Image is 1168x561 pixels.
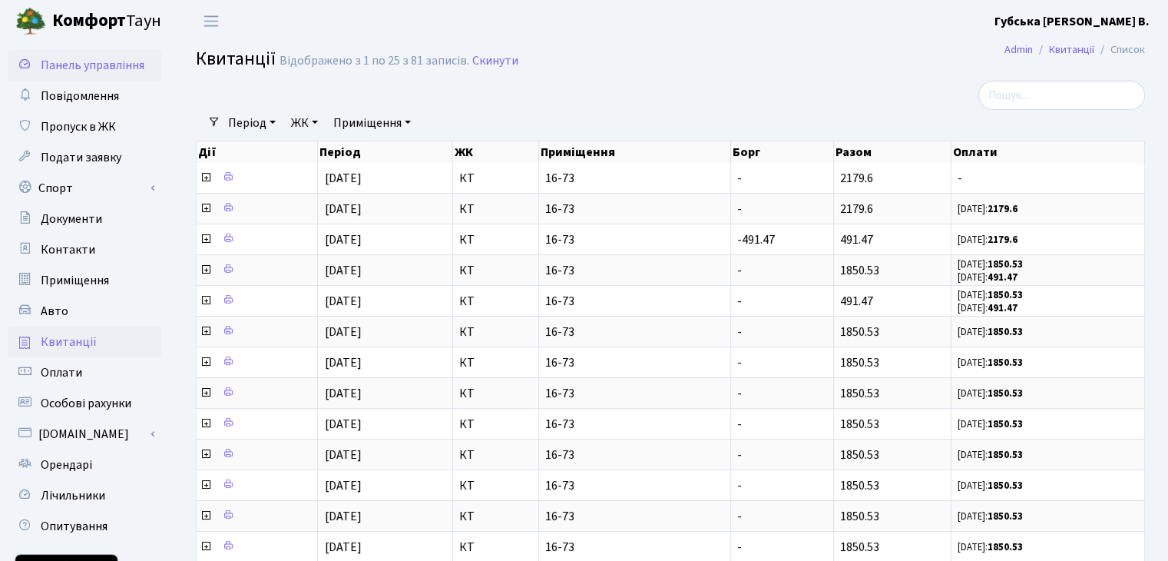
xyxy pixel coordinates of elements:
span: 16-73 [545,203,724,215]
b: 1850.53 [988,387,1023,400]
nav: breadcrumb [981,34,1168,66]
span: [DATE] [324,416,361,433]
span: Документи [41,211,102,227]
span: Приміщення [41,272,109,289]
b: 1850.53 [988,417,1023,431]
a: Admin [1004,41,1033,58]
span: Лічильники [41,487,105,504]
a: Лічильники [8,480,161,511]
a: Панель управління [8,50,161,81]
a: Орендарі [8,450,161,480]
a: Оплати [8,357,161,388]
span: - [737,354,742,371]
small: [DATE]: [958,288,1023,302]
a: Опитування [8,511,161,542]
span: Контакти [41,241,95,258]
th: ЖК [452,141,538,163]
a: Губська [PERSON_NAME] В. [994,12,1150,31]
a: Авто [8,296,161,327]
b: Губська [PERSON_NAME] В. [994,13,1150,30]
span: [DATE] [324,539,361,556]
b: 1850.53 [988,257,1023,271]
span: Орендарі [41,456,92,473]
span: 491.47 [840,293,873,310]
span: [DATE] [324,262,361,279]
span: [DATE] [324,446,361,463]
a: Особові рахунки [8,388,161,419]
span: Авто [41,303,68,320]
th: Приміщення [539,141,731,163]
span: - [737,262,742,279]
th: Період [318,141,452,163]
a: Повідомлення [8,81,161,111]
span: - [737,324,742,340]
span: 16-73 [545,387,724,400]
small: [DATE]: [958,479,1023,493]
div: Відображено з 1 по 25 з 81 записів. [280,54,469,68]
span: - [737,539,742,556]
a: Квитанції [8,327,161,357]
span: 16-73 [545,357,724,369]
span: КТ [459,326,532,338]
span: Таун [52,8,161,35]
span: 16-73 [545,264,724,277]
span: - [737,477,742,494]
span: Оплати [41,364,82,381]
a: Контакти [8,234,161,265]
small: [DATE]: [958,387,1023,400]
span: Пропуск в ЖК [41,118,116,135]
a: Подати заявку [8,142,161,173]
span: 16-73 [545,295,724,307]
span: 16-73 [545,234,724,246]
th: Разом [834,141,951,163]
a: Період [222,110,282,136]
a: Пропуск в ЖК [8,111,161,142]
span: - [737,201,742,217]
span: КТ [459,480,532,492]
span: 1850.53 [840,508,879,525]
span: КТ [459,387,532,400]
span: 1850.53 [840,539,879,556]
span: [DATE] [324,385,361,402]
li: Список [1094,41,1145,58]
span: Опитування [41,518,108,535]
th: Дії [197,141,318,163]
button: Переключити навігацію [192,8,230,34]
span: 2179.6 [840,201,873,217]
span: Особові рахунки [41,395,131,412]
span: [DATE] [324,508,361,525]
b: 1850.53 [988,479,1023,493]
span: КТ [459,203,532,215]
span: 16-73 [545,510,724,523]
span: 16-73 [545,418,724,430]
span: 2179.6 [840,170,873,187]
a: Документи [8,204,161,234]
small: [DATE]: [958,233,1017,247]
b: 2179.6 [988,202,1017,216]
span: Квитанції [196,45,276,72]
span: КТ [459,418,532,430]
a: Спорт [8,173,161,204]
small: [DATE]: [958,540,1023,554]
a: Приміщення [327,110,417,136]
span: Панель управління [41,57,144,74]
a: ЖК [285,110,324,136]
a: [DOMAIN_NAME] [8,419,161,450]
small: [DATE]: [958,257,1023,271]
input: Пошук... [978,81,1145,110]
span: 1850.53 [840,416,879,433]
span: - [737,385,742,402]
span: Квитанції [41,334,97,350]
span: 16-73 [545,449,724,461]
span: Повідомлення [41,88,119,105]
small: [DATE]: [958,301,1017,315]
b: 1850.53 [988,448,1023,462]
small: [DATE]: [958,448,1023,462]
th: Борг [731,141,834,163]
span: [DATE] [324,201,361,217]
th: Оплати [951,141,1145,163]
span: 16-73 [545,541,724,553]
span: 16-73 [545,172,724,184]
span: КТ [459,172,532,184]
span: 1850.53 [840,262,879,279]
